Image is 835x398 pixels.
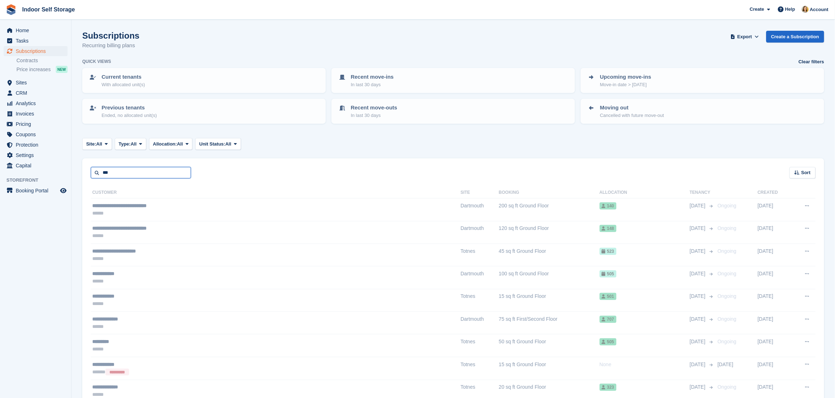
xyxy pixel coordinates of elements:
a: menu [4,129,68,139]
p: Recent move-ins [351,73,394,81]
div: NEW [56,66,68,73]
img: Emma Higgins [802,6,809,13]
a: Preview store [59,186,68,195]
button: Export [729,31,761,43]
span: Help [785,6,795,13]
p: Upcoming move-ins [600,73,651,81]
a: Moving out Cancelled with future move-out [581,99,824,123]
span: Pricing [16,119,59,129]
span: Booking Portal [16,186,59,196]
p: Previous tenants [102,104,157,112]
p: Recent move-outs [351,104,397,112]
span: Settings [16,150,59,160]
span: Tasks [16,36,59,46]
a: menu [4,186,68,196]
a: menu [4,150,68,160]
p: With allocated unit(s) [102,81,145,88]
span: Capital [16,161,59,171]
a: menu [4,25,68,35]
h1: Subscriptions [82,31,139,40]
span: Invoices [16,109,59,119]
a: Create a Subscription [766,31,824,43]
span: Protection [16,140,59,150]
span: Coupons [16,129,59,139]
a: menu [4,140,68,150]
span: Export [737,33,752,40]
p: Cancelled with future move-out [600,112,664,119]
span: Analytics [16,98,59,108]
span: Sites [16,78,59,88]
a: Current tenants With allocated unit(s) [83,69,325,92]
p: In last 30 days [351,81,394,88]
span: Home [16,25,59,35]
a: Recent move-outs In last 30 days [332,99,574,123]
a: menu [4,88,68,98]
a: Contracts [16,57,68,64]
span: Price increases [16,66,51,73]
p: Move-in date > [DATE] [600,81,651,88]
p: In last 30 days [351,112,397,119]
a: Indoor Self Storage [19,4,78,15]
a: Previous tenants Ended, no allocated unit(s) [83,99,325,123]
p: Ended, no allocated unit(s) [102,112,157,119]
a: menu [4,98,68,108]
span: Storefront [6,177,71,184]
img: stora-icon-8386f47178a22dfd0bd8f6a31ec36ba5ce8667c1dd55bd0f319d3a0aa187defe.svg [6,4,16,15]
span: CRM [16,88,59,98]
span: Account [810,6,829,13]
a: Clear filters [799,58,824,65]
h6: Quick views [82,58,111,65]
a: Price increases NEW [16,65,68,73]
span: Create [750,6,764,13]
a: Recent move-ins In last 30 days [332,69,574,92]
p: Recurring billing plans [82,41,139,50]
a: menu [4,46,68,56]
p: Moving out [600,104,664,112]
span: Subscriptions [16,46,59,56]
a: Upcoming move-ins Move-in date > [DATE] [581,69,824,92]
a: menu [4,36,68,46]
a: menu [4,161,68,171]
a: menu [4,119,68,129]
a: menu [4,78,68,88]
p: Current tenants [102,73,145,81]
a: menu [4,109,68,119]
